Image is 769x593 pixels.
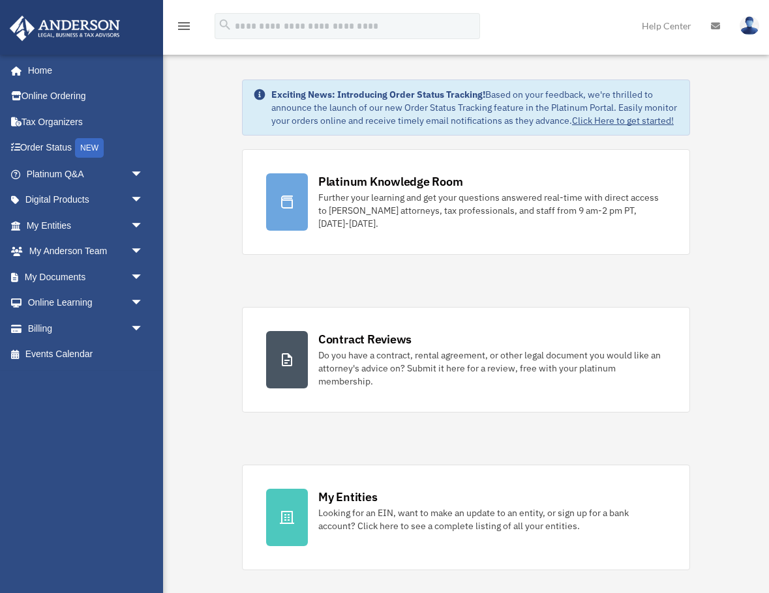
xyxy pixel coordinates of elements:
[130,264,157,291] span: arrow_drop_down
[9,161,163,187] a: Platinum Q&Aarrow_drop_down
[318,349,666,388] div: Do you have a contract, rental agreement, or other legal document you would like an attorney's ad...
[318,191,666,230] div: Further your learning and get your questions answered real-time with direct access to [PERSON_NAM...
[9,135,163,162] a: Order StatusNEW
[9,57,157,83] a: Home
[130,290,157,317] span: arrow_drop_down
[271,89,485,100] strong: Exciting News: Introducing Order Status Tracking!
[9,187,163,213] a: Digital Productsarrow_drop_down
[9,290,163,316] a: Online Learningarrow_drop_down
[218,18,232,32] i: search
[176,23,192,34] a: menu
[9,83,163,109] a: Online Ordering
[318,506,666,532] div: Looking for an EIN, want to make an update to an entity, or sign up for a bank account? Click her...
[176,18,192,34] i: menu
[9,239,163,265] a: My Anderson Teamarrow_drop_down
[130,161,157,188] span: arrow_drop_down
[9,109,163,135] a: Tax Organizers
[318,173,463,190] div: Platinum Knowledge Room
[130,239,157,265] span: arrow_drop_down
[242,149,690,255] a: Platinum Knowledge Room Further your learning and get your questions answered real-time with dire...
[75,138,104,158] div: NEW
[318,331,412,347] div: Contract Reviews
[6,16,124,41] img: Anderson Advisors Platinum Portal
[9,264,163,290] a: My Documentsarrow_drop_down
[130,212,157,239] span: arrow_drop_down
[271,88,679,127] div: Based on your feedback, we're thrilled to announce the launch of our new Order Status Tracking fe...
[242,465,690,570] a: My Entities Looking for an EIN, want to make an update to an entity, or sign up for a bank accoun...
[242,307,690,412] a: Contract Reviews Do you have a contract, rental agreement, or other legal document you would like...
[9,341,163,368] a: Events Calendar
[9,315,163,341] a: Billingarrow_drop_down
[9,212,163,239] a: My Entitiesarrow_drop_down
[130,187,157,214] span: arrow_drop_down
[130,315,157,342] span: arrow_drop_down
[318,489,377,505] div: My Entities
